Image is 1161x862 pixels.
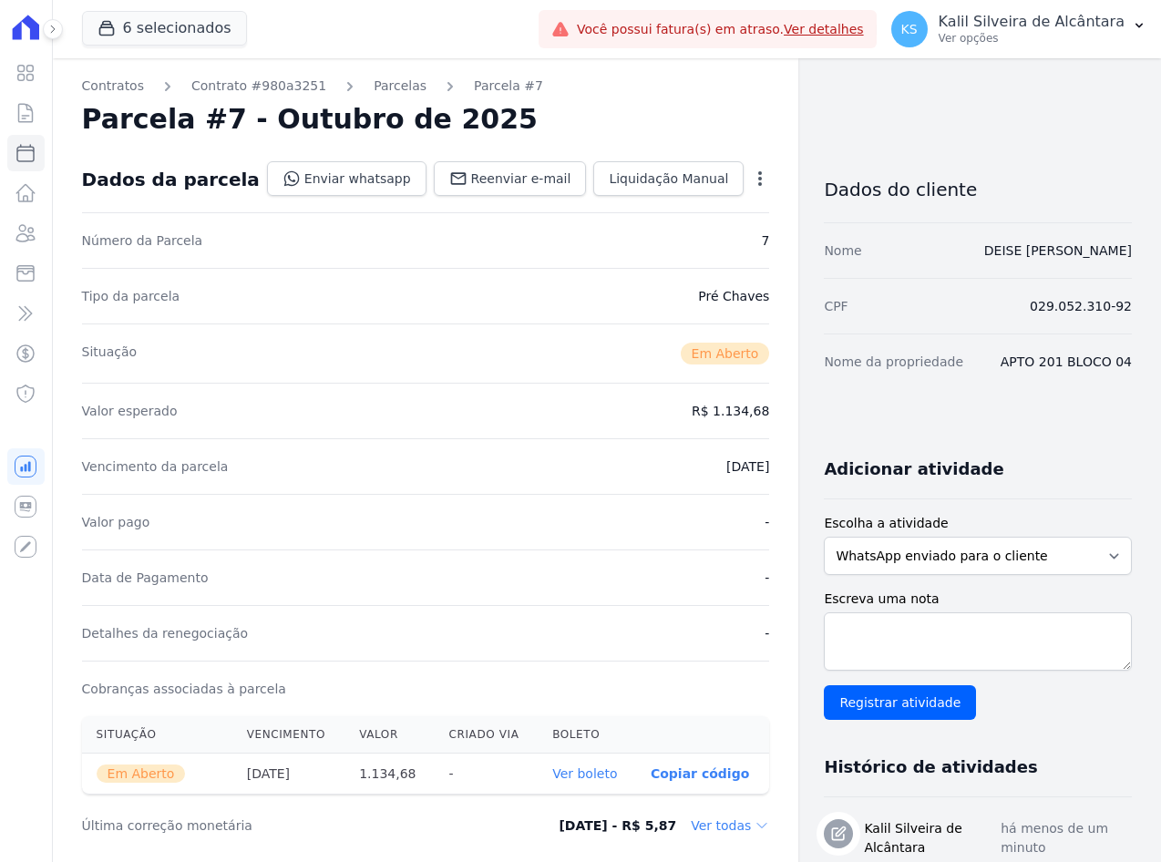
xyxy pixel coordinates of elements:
dt: Nome [824,241,861,260]
dd: APTO 201 BLOCO 04 [1001,353,1132,371]
dt: Tipo da parcela [82,287,180,305]
dt: Valor pago [82,513,150,531]
a: DEISE [PERSON_NAME] [984,243,1132,258]
dd: - [765,569,769,587]
a: Enviar whatsapp [267,161,426,196]
button: 6 selecionados [82,11,247,46]
th: - [435,754,539,795]
a: Ver detalhes [784,22,864,36]
span: Em Aberto [97,765,186,783]
th: Valor [344,716,434,754]
div: Dados da parcela [82,169,260,190]
dt: Data de Pagamento [82,569,209,587]
dt: Nome da propriedade [824,353,963,371]
a: Contratos [82,77,144,96]
dd: - [765,624,769,642]
a: Reenviar e-mail [434,161,587,196]
dd: Ver todas [691,816,769,835]
dt: Número da Parcela [82,231,203,250]
input: Registrar atividade [824,685,976,720]
dt: Detalhes da renegociação [82,624,249,642]
h3: Histórico de atividades [824,756,1037,778]
span: Em Aberto [681,343,770,364]
a: Ver boleto [552,766,617,781]
dt: Valor esperado [82,402,178,420]
p: Ver opções [939,31,1125,46]
button: KS Kalil Silveira de Alcântara Ver opções [877,4,1161,55]
label: Escolha a atividade [824,514,1132,533]
nav: Breadcrumb [82,77,770,96]
p: há menos de um minuto [1001,819,1132,857]
dd: [DATE] [726,457,769,476]
dd: - [765,513,769,531]
dt: Vencimento da parcela [82,457,229,476]
th: Boleto [538,716,636,754]
th: Criado via [435,716,539,754]
dd: [DATE] - R$ 5,87 [559,816,676,835]
a: Parcela #7 [474,77,543,96]
h3: Adicionar atividade [824,458,1003,480]
button: Copiar código [651,766,749,781]
dd: R$ 1.134,68 [692,402,769,420]
a: Parcelas [374,77,426,96]
dd: Pré Chaves [698,287,769,305]
dt: Situação [82,343,138,364]
th: 1.134,68 [344,754,434,795]
dd: 7 [761,231,769,250]
label: Escreva uma nota [824,590,1132,609]
dd: 029.052.310-92 [1030,297,1132,315]
span: Você possui fatura(s) em atraso. [577,20,864,39]
a: Contrato #980a3251 [191,77,326,96]
span: Liquidação Manual [609,169,728,188]
span: KS [901,23,918,36]
th: Vencimento [232,716,344,754]
dt: Cobranças associadas à parcela [82,680,286,698]
dt: Última correção monetária [82,816,488,835]
h2: Parcela #7 - Outubro de 2025 [82,103,538,136]
h3: Dados do cliente [824,179,1132,200]
dt: CPF [824,297,848,315]
th: [DATE] [232,754,344,795]
a: Liquidação Manual [593,161,744,196]
th: Situação [82,716,232,754]
p: Kalil Silveira de Alcântara [939,13,1125,31]
h3: Kalil Silveira de Alcântara [864,819,1001,857]
span: Reenviar e-mail [471,169,571,188]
